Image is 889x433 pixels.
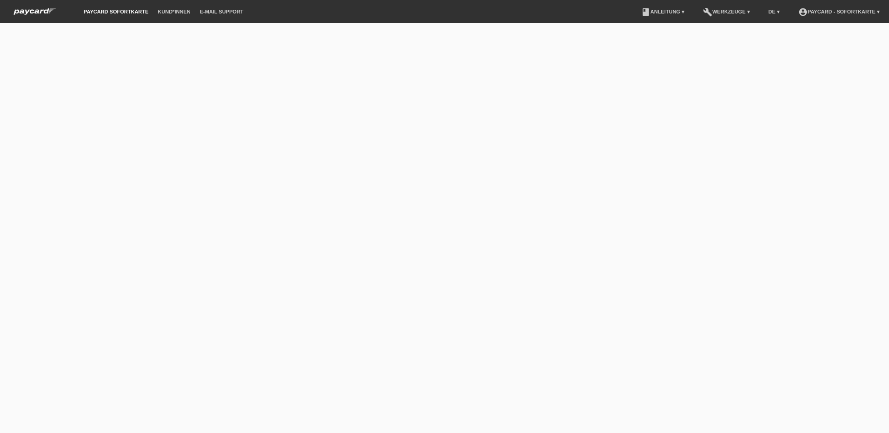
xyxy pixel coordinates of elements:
a: Kund*innen [153,9,195,14]
i: book [641,7,650,17]
a: E-Mail Support [195,9,248,14]
a: paycard Sofortkarte [79,9,153,14]
i: build [703,7,712,17]
a: bookAnleitung ▾ [637,9,689,14]
a: account_circlepaycard - Sofortkarte ▾ [794,9,884,14]
img: paycard Sofortkarte [9,7,60,16]
a: buildWerkzeuge ▾ [698,9,755,14]
i: account_circle [798,7,808,17]
a: DE ▾ [764,9,784,14]
a: paycard Sofortkarte [9,11,60,18]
